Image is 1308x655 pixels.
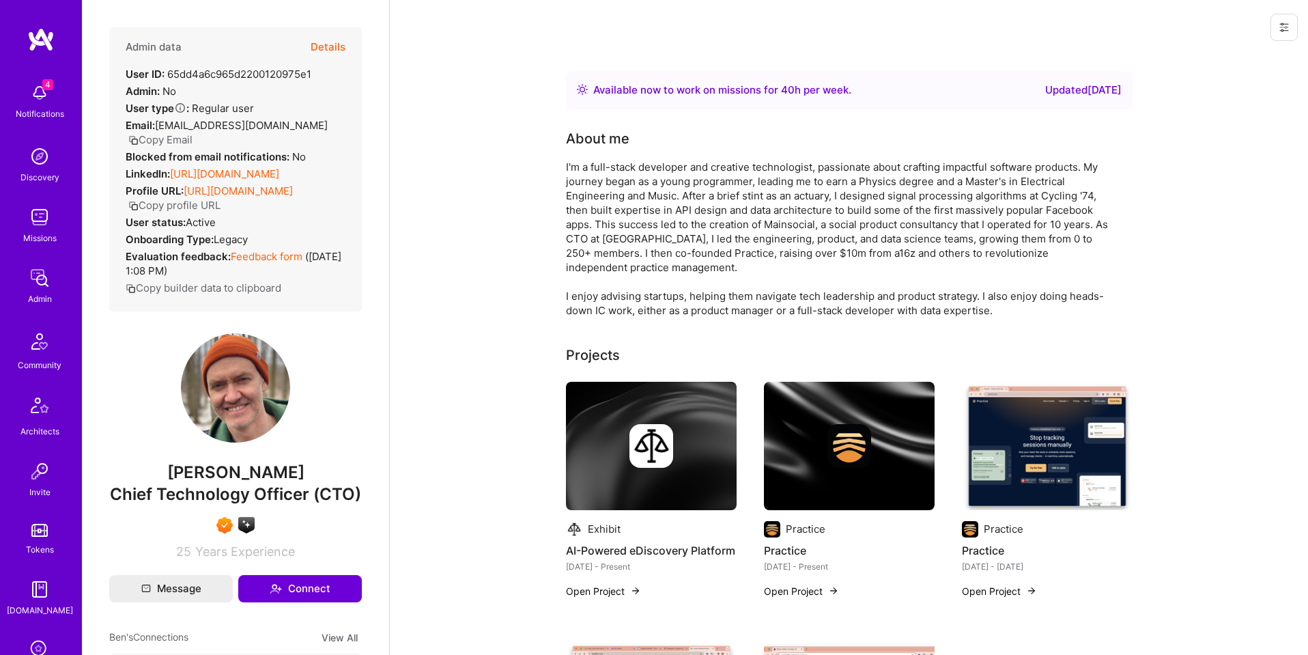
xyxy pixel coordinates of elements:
[28,292,52,306] div: Admin
[1026,585,1037,596] img: arrow-right
[170,167,279,180] a: [URL][DOMAIN_NAME]
[1045,82,1122,98] div: Updated [DATE]
[126,68,165,81] strong: User ID:
[216,517,233,533] img: Exceptional A.Teamer
[195,544,295,559] span: Years Experience
[26,264,53,292] img: admin teamwork
[126,216,186,229] strong: User status:
[764,382,935,510] img: cover
[126,167,170,180] strong: LinkedIn:
[109,575,233,602] button: Message
[566,128,629,149] div: About me
[126,150,306,164] div: No
[317,630,362,645] button: View All
[23,231,57,245] div: Missions
[176,544,191,559] span: 25
[7,603,73,617] div: [DOMAIN_NAME]
[984,522,1023,536] div: Practice
[566,160,1112,318] div: I'm a full-stack developer and creative technologist, passionate about crafting impactful softwar...
[26,204,53,231] img: teamwork
[311,27,345,67] button: Details
[126,249,345,278] div: ( [DATE] 1:08 PM )
[126,233,214,246] strong: Onboarding Type:
[126,67,311,81] div: 65dd4a6c965d2200120975e1
[20,424,59,438] div: Architects
[128,198,221,212] button: Copy profile URL
[174,102,186,114] i: Help
[126,84,176,98] div: No
[126,102,189,115] strong: User type :
[26,143,53,170] img: discovery
[629,424,673,468] img: Company logo
[566,542,737,559] h4: AI-Powered eDiscovery Platform
[270,583,282,595] i: icon Connect
[238,517,255,533] img: A.I. guild
[128,135,139,145] i: icon Copy
[23,325,56,358] img: Community
[566,584,641,598] button: Open Project
[42,79,53,90] span: 4
[764,542,935,559] h4: Practice
[126,150,292,163] strong: Blocked from email notifications:
[764,584,839,598] button: Open Project
[962,542,1133,559] h4: Practice
[962,559,1133,574] div: [DATE] - [DATE]
[110,484,361,504] span: Chief Technology Officer (CTO)
[566,559,737,574] div: [DATE] - Present
[20,170,59,184] div: Discovery
[630,585,641,596] img: arrow-right
[828,585,839,596] img: arrow-right
[141,584,151,594] i: icon Mail
[181,333,290,443] img: User Avatar
[18,358,61,372] div: Community
[566,521,582,538] img: Company logo
[764,559,935,574] div: [DATE] - Present
[128,201,139,211] i: icon Copy
[186,216,216,229] span: Active
[29,485,51,499] div: Invite
[109,630,188,645] span: Ben's Connections
[31,524,48,537] img: tokens
[155,119,328,132] span: [EMAIL_ADDRESS][DOMAIN_NAME]
[126,184,184,197] strong: Profile URL:
[962,382,1133,510] img: Practice
[962,584,1037,598] button: Open Project
[764,521,780,538] img: Company logo
[231,250,302,263] a: Feedback form
[126,41,182,53] h4: Admin data
[126,250,231,263] strong: Evaluation feedback:
[588,522,621,536] div: Exhibit
[126,281,281,295] button: Copy builder data to clipboard
[781,83,795,96] span: 40
[16,107,64,121] div: Notifications
[26,542,54,557] div: Tokens
[786,522,825,536] div: Practice
[126,85,160,98] strong: Admin:
[214,233,248,246] span: legacy
[26,576,53,603] img: guide book
[962,521,978,538] img: Company logo
[827,424,871,468] img: Company logo
[566,382,737,510] img: cover
[593,82,851,98] div: Available now to work on missions for h per week .
[23,391,56,424] img: Architects
[126,283,136,294] i: icon Copy
[128,133,193,147] button: Copy Email
[109,462,362,483] span: [PERSON_NAME]
[26,79,53,107] img: bell
[566,345,620,365] div: Projects
[577,84,588,95] img: Availability
[126,119,155,132] strong: Email:
[184,184,293,197] a: [URL][DOMAIN_NAME]
[26,458,53,485] img: Invite
[126,101,254,115] div: Regular user
[27,27,55,52] img: logo
[238,575,362,602] button: Connect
